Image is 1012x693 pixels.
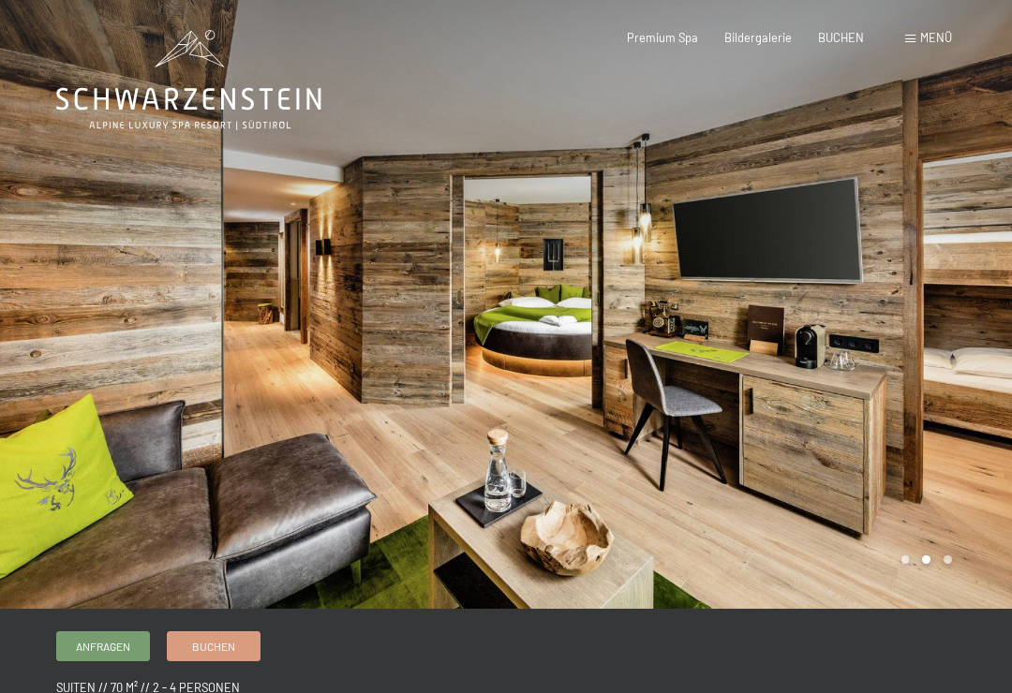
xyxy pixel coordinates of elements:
span: Menü [920,30,952,45]
a: Bildergalerie [724,30,792,45]
span: Buchen [192,639,235,655]
a: Premium Spa [627,30,698,45]
a: BUCHEN [818,30,864,45]
span: Anfragen [76,639,130,655]
a: Buchen [168,632,260,660]
a: Anfragen [57,632,149,660]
